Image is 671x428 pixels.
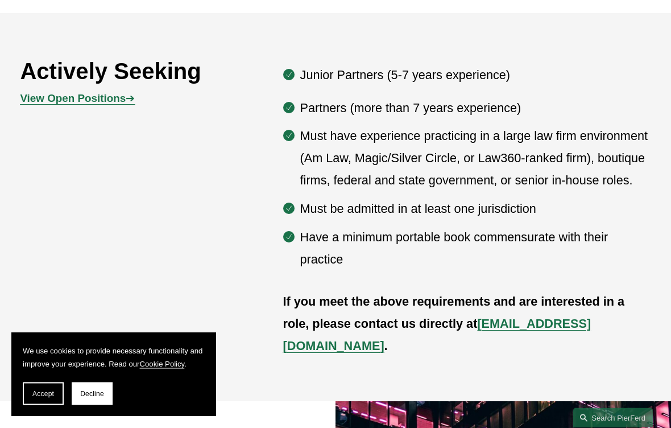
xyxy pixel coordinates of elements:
[573,408,653,428] a: Search this site
[20,93,126,105] strong: View Open Positions
[300,64,651,87] p: Junior Partners (5-7 years experience)
[300,227,651,271] p: Have a minimum portable book commensurate with their practice
[300,198,651,220] p: Must be admitted in at least one jurisdiction
[32,390,54,398] span: Accept
[283,295,628,331] strong: If you meet the above requirements and are interested in a role, please contact us directly at
[23,344,205,371] p: We use cookies to provide necessary functionality and improve your experience. Read our .
[72,382,113,405] button: Decline
[20,58,230,86] h2: Actively Seeking
[283,317,591,353] a: [EMAIL_ADDRESS][DOMAIN_NAME]
[300,125,651,192] p: Must have experience practicing in a large law firm environment (Am Law, Magic/Silver Circle, or ...
[300,97,651,120] p: Partners (more than 7 years experience)
[23,382,64,405] button: Accept
[384,339,388,353] strong: .
[20,93,135,105] a: View Open Positions➔
[11,333,216,417] section: Cookie banner
[80,390,104,398] span: Decline
[140,360,185,368] a: Cookie Policy
[20,93,135,105] span: ➔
